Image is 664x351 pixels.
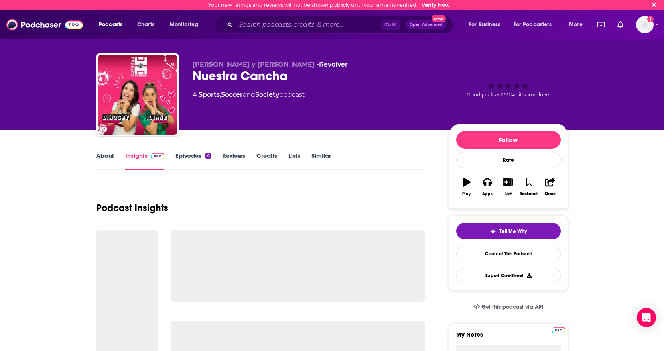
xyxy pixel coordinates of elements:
[540,173,560,201] button: Share
[594,18,608,31] a: Show notifications dropdown
[208,2,450,8] div: Your new ratings and reviews will not be shown publicly until your email is verified.
[236,18,381,31] input: Search podcasts, credits, & more...
[569,19,583,30] span: More
[449,61,568,110] div: Good podcast? Give it some love!
[614,18,627,31] a: Show notifications dropdown
[477,173,498,201] button: Apps
[319,61,348,68] a: Revolver
[151,153,165,159] img: Podchaser Pro
[482,192,493,196] div: Apps
[170,19,198,30] span: Monitoring
[467,297,550,317] a: Get this podcast via API
[256,152,277,170] a: Credits
[93,18,133,31] button: open menu
[636,16,654,33] button: Show profile menu
[456,268,561,283] button: Export One-Sheet
[410,23,443,27] span: Open Advanced
[137,19,154,30] span: Charts
[193,90,305,100] div: A podcast
[456,173,477,201] button: Play
[564,18,593,31] button: open menu
[545,192,556,196] div: Share
[205,153,211,159] div: 4
[514,19,552,30] span: For Podcasters
[520,192,538,196] div: Bookmark
[288,152,300,170] a: Lists
[462,192,471,196] div: Play
[463,18,510,31] button: open menu
[456,331,561,345] label: My Notes
[647,16,654,22] svg: Email not verified
[456,152,561,168] div: Rate
[96,152,114,170] a: About
[132,18,159,31] a: Charts
[164,18,209,31] button: open menu
[498,173,518,201] button: List
[467,92,550,98] span: Good podcast? Give it some love!
[432,15,446,22] span: New
[456,246,561,261] a: Contact This Podcast
[199,91,220,98] a: Sports
[636,16,654,33] img: User Profile
[98,55,177,135] img: Nuestra Cancha
[96,202,168,214] h1: Podcast Insights
[222,152,245,170] a: Reviews
[519,173,540,201] button: Bookmark
[317,61,348,68] span: •
[422,2,450,8] a: Verify Now
[193,61,315,68] span: [PERSON_NAME] y [PERSON_NAME]
[636,16,654,33] span: Logged in as jbarbour
[490,228,496,235] img: tell me why sparkle
[381,20,400,30] span: Ctrl K
[637,308,656,327] div: Open Intercom Messenger
[255,91,279,98] a: Society
[220,91,221,98] span: ,
[243,91,255,98] span: and
[552,326,565,333] a: Pro website
[406,20,446,29] button: Open AdvancedNew
[221,16,461,34] div: Search podcasts, credits, & more...
[505,192,512,196] div: List
[552,327,565,333] img: Podchaser Pro
[125,152,165,170] a: InsightsPodchaser Pro
[499,228,527,235] span: Tell Me Why
[456,223,561,239] button: tell me why sparkleTell Me Why
[175,152,211,170] a: Episodes4
[469,19,500,30] span: For Business
[6,17,83,32] img: Podchaser - Follow, Share and Rate Podcasts
[456,131,561,149] button: Follow
[221,91,243,98] a: Soccer
[99,19,122,30] span: Podcasts
[508,18,564,31] button: open menu
[311,152,331,170] a: Similar
[481,304,543,310] span: Get this podcast via API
